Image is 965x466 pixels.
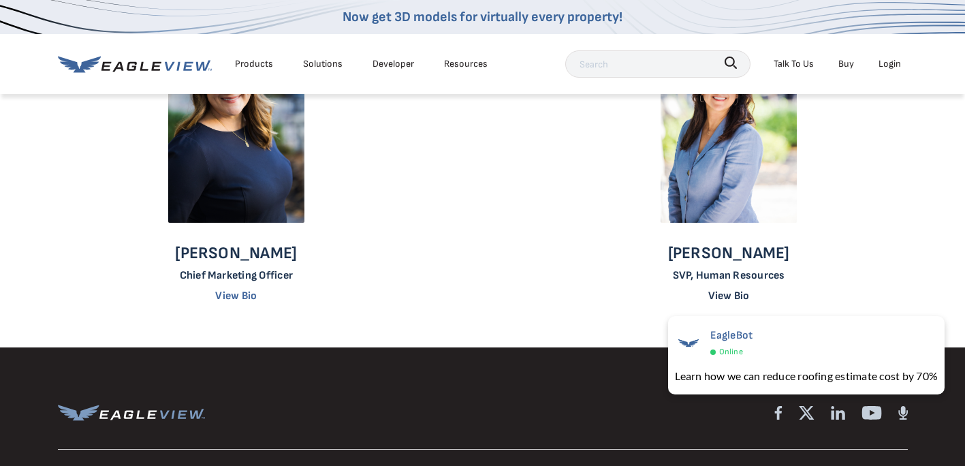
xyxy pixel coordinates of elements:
[675,329,702,356] img: EagleBot
[661,18,797,223] img: Tracy Slaven - Senior Vice President of Human Relations
[708,290,750,302] a: View Bio
[343,9,622,25] a: Now get 3D models for virtually every property!
[235,55,273,72] div: Products
[838,55,854,72] a: Buy
[168,18,304,223] img: Marcy Comer - General Counsel
[215,290,257,302] a: View Bio
[668,269,790,282] p: SVP, Human Resources
[719,345,743,360] span: Online
[303,55,343,72] div: Solutions
[668,243,790,264] p: [PERSON_NAME]
[774,55,814,72] div: Talk To Us
[373,55,414,72] a: Developer
[175,269,297,282] p: Chief Marketing Officer
[675,368,938,384] div: Learn how we can reduce roofing estimate cost by 70%
[565,50,750,78] input: Search
[175,243,297,264] p: [PERSON_NAME]
[879,55,901,72] div: Login
[444,55,488,72] div: Resources
[710,329,753,342] span: EagleBot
